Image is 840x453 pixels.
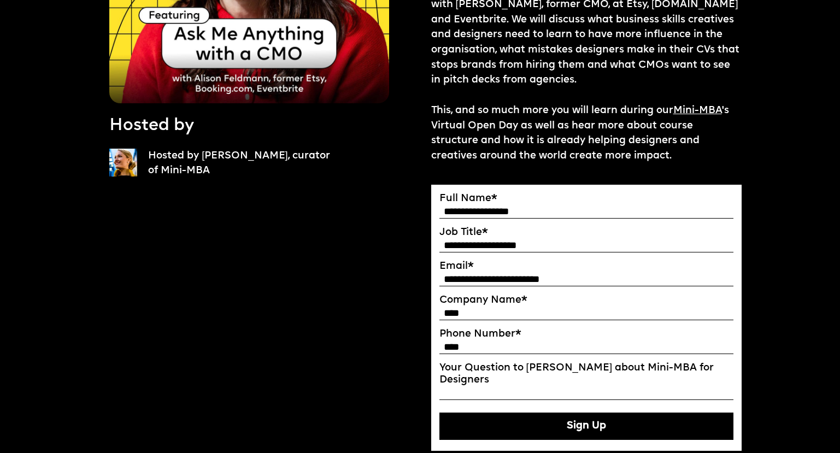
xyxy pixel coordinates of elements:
label: Job Title [439,227,734,239]
label: Company Name [439,295,734,307]
label: Email [439,261,734,273]
a: Mini-MBA [673,105,722,116]
label: Your Question to [PERSON_NAME] about Mini-MBA for Designers [439,362,734,386]
label: Phone Number [439,328,734,340]
label: Full Name [439,193,734,205]
button: Sign Up [439,413,734,440]
p: Hosted by [109,114,194,138]
p: Hosted by [PERSON_NAME], curator of Mini-MBA [148,149,338,179]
